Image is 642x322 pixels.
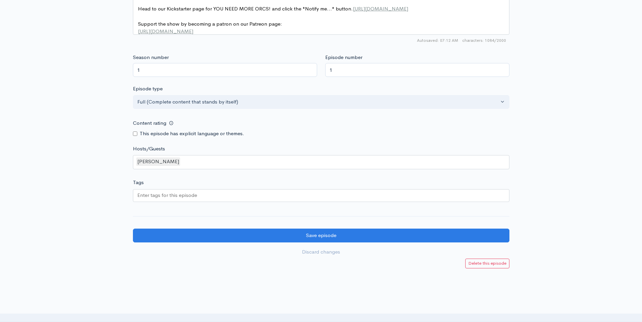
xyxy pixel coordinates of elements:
[133,229,509,242] input: Save episode
[325,63,509,77] input: Enter episode number
[133,245,509,259] a: Discard changes
[133,95,509,109] button: Full (Complete content that stands by itself)
[140,130,244,138] label: This episode has explicit language or themes.
[353,5,408,12] span: [URL][DOMAIN_NAME]
[468,260,506,266] small: Delete this episode
[133,54,169,61] label: Season number
[133,179,144,186] label: Tags
[465,259,509,268] a: Delete this episode
[138,21,282,27] span: Support the show by becoming a patron on our Patreon page:
[325,54,362,61] label: Episode number
[133,63,317,77] input: Enter season number for this episode
[137,98,499,106] div: Full (Complete content that stands by itself)
[133,85,163,93] label: Episode type
[133,145,165,153] label: Hosts/Guests
[417,37,458,43] span: Autosaved: 07:12 AM
[133,116,166,130] label: Content rating
[462,37,506,43] span: 1084/2000
[138,28,193,34] span: [URL][DOMAIN_NAME]
[138,5,408,12] span: Head to our Kickstarter page for YOU NEED MORE ORCS! and click the "Notify me..." button.
[136,157,180,166] div: [PERSON_NAME]
[137,192,198,199] input: Enter tags for this episode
